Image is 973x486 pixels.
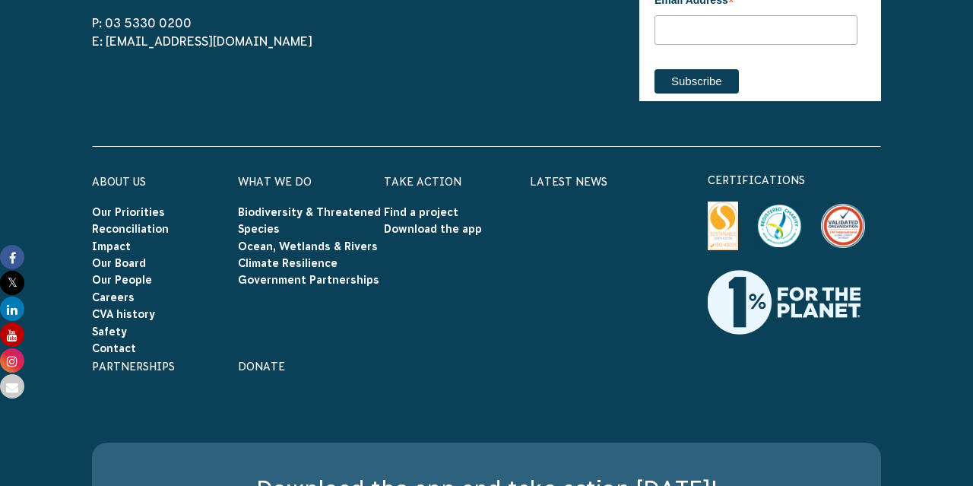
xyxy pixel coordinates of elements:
[238,206,381,235] a: Biodiversity & Threatened Species
[238,240,378,253] a: Ocean, Wetlands & Rivers
[92,308,155,320] a: CVA history
[238,176,312,188] a: What We Do
[92,257,146,269] a: Our Board
[92,274,152,286] a: Our People
[92,16,192,30] a: P: 03 5330 0200
[384,206,458,218] a: Find a project
[92,176,146,188] a: About Us
[92,361,175,373] a: Partnerships
[238,274,379,286] a: Government Partnerships
[92,342,136,354] a: Contact
[92,206,165,218] a: Our Priorities
[92,291,135,303] a: Careers
[92,223,169,235] a: Reconciliation
[238,257,338,269] a: Climate Resilience
[530,176,607,188] a: Latest News
[384,223,482,235] a: Download the app
[92,240,131,253] a: Impact
[654,69,739,94] input: Subscribe
[708,171,881,189] p: certifications
[238,361,285,373] a: Donate
[384,176,461,188] a: Take Action
[92,34,312,48] a: E: [EMAIL_ADDRESS][DOMAIN_NAME]
[92,326,127,338] a: Safety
